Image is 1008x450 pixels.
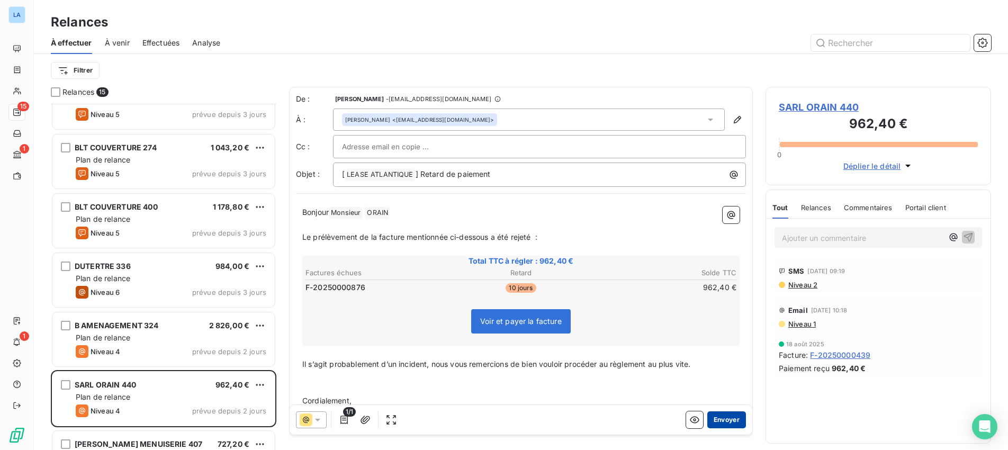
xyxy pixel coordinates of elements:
[75,380,136,389] span: SARL ORAIN 440
[788,267,804,275] span: SMS
[302,359,691,368] span: Il s’agit probablement d’un incident, nous vous remercions de bien vouloir procéder au règlement ...
[142,38,180,48] span: Effectuées
[76,392,130,401] span: Plan de relance
[296,94,333,104] span: De :
[91,169,120,178] span: Niveau 5
[905,203,946,212] span: Portail client
[335,96,384,102] span: [PERSON_NAME]
[76,333,130,342] span: Plan de relance
[8,6,25,23] div: LA
[779,114,978,136] h3: 962,40 €
[75,321,159,330] span: B AMENAGEMENT 324
[304,256,738,266] span: Total TTC à régler : 962,40 €
[76,214,130,223] span: Plan de relance
[342,169,345,178] span: [
[345,116,494,123] div: <[EMAIL_ADDRESS][DOMAIN_NAME]>
[480,317,562,326] span: Voir et payer la facture
[8,427,25,444] img: Logo LeanPay
[192,347,266,356] span: prévue depuis 2 jours
[192,407,266,415] span: prévue depuis 2 jours
[96,87,108,97] span: 15
[345,169,415,181] span: LEASE ATLANTIQUE
[192,38,220,48] span: Analyse
[593,267,737,278] th: Solde TTC
[296,114,333,125] label: À :
[192,229,266,237] span: prévue depuis 3 jours
[386,96,491,102] span: - [EMAIL_ADDRESS][DOMAIN_NAME]
[786,341,824,347] span: 18 août 2025
[707,411,746,428] button: Envoyer
[305,267,448,278] th: Factures échues
[91,288,120,296] span: Niveau 6
[105,38,130,48] span: À venir
[840,160,917,172] button: Déplier le détail
[76,155,130,164] span: Plan de relance
[779,100,978,114] span: SARL ORAIN 440
[211,143,250,152] span: 1 043,20 €
[17,102,29,111] span: 15
[91,347,120,356] span: Niveau 4
[20,331,29,341] span: 1
[75,262,131,271] span: DUTERTRE 336
[20,144,29,154] span: 1
[62,87,94,97] span: Relances
[75,143,157,152] span: BLT COUVERTURE 274
[345,116,390,123] span: [PERSON_NAME]
[215,380,249,389] span: 962,40 €
[305,282,365,293] span: F-20250000876
[296,141,333,152] label: Cc :
[772,203,788,212] span: Tout
[75,202,158,211] span: BLT COUVERTURE 400
[192,169,266,178] span: prévue depuis 3 jours
[449,267,593,278] th: Retard
[213,202,250,211] span: 1 178,80 €
[843,160,901,172] span: Déplier le détail
[779,349,808,361] span: Facture :
[192,110,266,119] span: prévue depuis 3 jours
[844,203,893,212] span: Commentaires
[215,262,249,271] span: 984,00 €
[779,363,830,374] span: Paiement reçu
[75,439,202,448] span: [PERSON_NAME] MENUISERIE 407
[972,414,997,439] div: Open Intercom Messenger
[296,169,320,178] span: Objet :
[302,208,329,217] span: Bonjour
[506,283,536,293] span: 10 jours
[787,281,817,289] span: Niveau 2
[787,320,816,328] span: Niveau 1
[91,110,120,119] span: Niveau 5
[302,396,352,405] span: Cordialement,
[593,282,737,293] td: 962,40 €
[91,229,120,237] span: Niveau 5
[811,307,848,313] span: [DATE] 10:18
[329,207,362,219] span: Monsieur
[51,38,92,48] span: À effectuer
[209,321,250,330] span: 2 826,00 €
[51,13,108,32] h3: Relances
[788,306,808,314] span: Email
[76,274,130,283] span: Plan de relance
[777,150,781,159] span: 0
[810,349,870,361] span: F-20250000439
[192,288,266,296] span: prévue depuis 3 jours
[51,62,100,79] button: Filtrer
[416,169,491,178] span: ] Retard de paiement
[801,203,831,212] span: Relances
[365,207,390,219] span: ORAIN
[302,232,537,241] span: Le prélèvement de la facture mentionnée ci-dessous a été rejeté :
[91,407,120,415] span: Niveau 4
[218,439,249,448] span: 727,20 €
[832,363,866,374] span: 962,40 €
[342,139,456,155] input: Adresse email en copie ...
[811,34,970,51] input: Rechercher
[343,407,356,417] span: 1/1
[807,268,845,274] span: [DATE] 09:19
[51,104,276,450] div: grid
